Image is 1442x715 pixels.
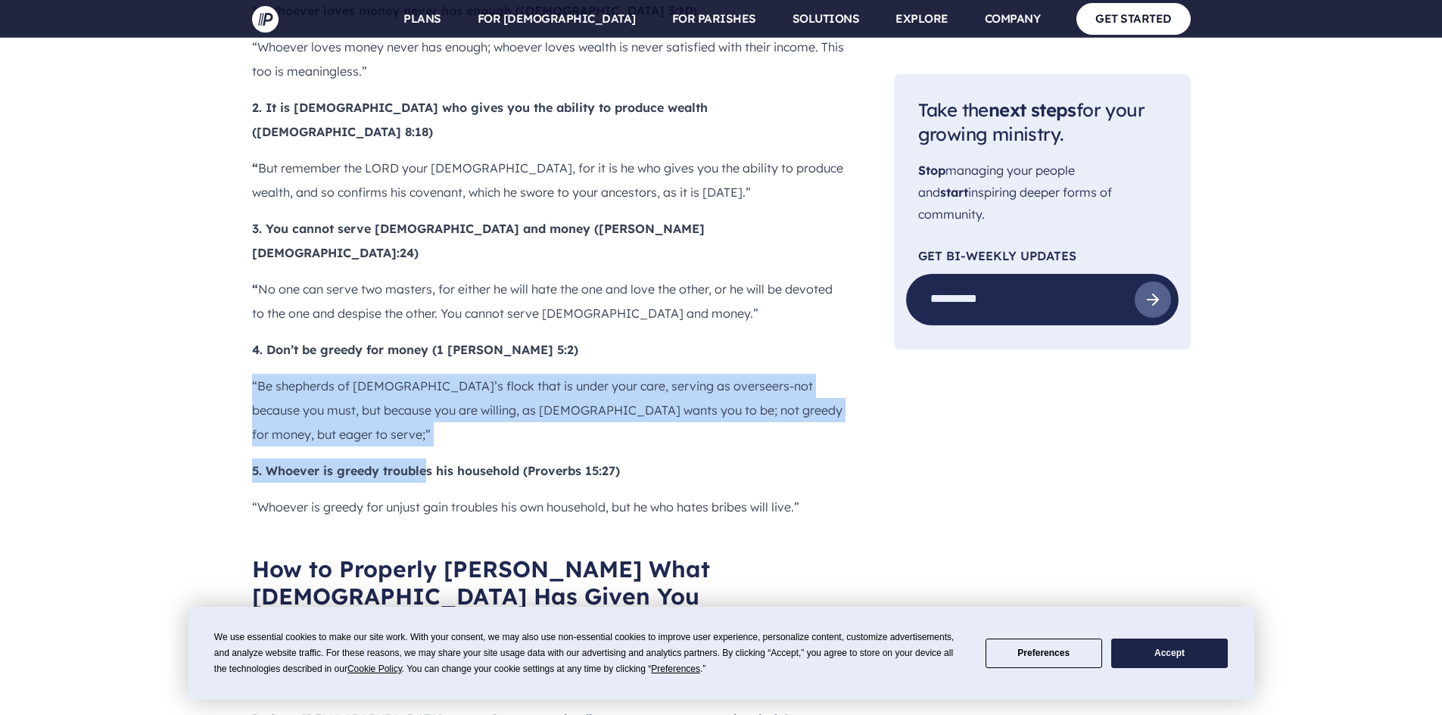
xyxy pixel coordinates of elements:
p: managing your people and inspiring deeper forms of community. [918,160,1166,225]
div: Cookie Consent Prompt [188,607,1254,700]
h2: How to Properly [PERSON_NAME] What [DEMOGRAPHIC_DATA] Has Given You [252,555,846,610]
p: But remember the LORD your [DEMOGRAPHIC_DATA], for it is he who gives you the ability to produce ... [252,156,846,204]
p: “Whoever is greedy for unjust gain troubles his own household, but he who hates bribes will live.” [252,495,846,519]
span: next steps [989,98,1076,121]
span: Take the for your growing ministry. [918,98,1145,146]
p: “Be shepherds of [DEMOGRAPHIC_DATA]’s flock that is under your care, serving as overseers-not bec... [252,374,846,446]
b: 4. Don’t be greedy for money (1 [PERSON_NAME] 5:2) [252,342,578,357]
p: Get Bi-Weekly Updates [918,250,1166,262]
p: “Whoever loves money never has enough; whoever loves wealth is never satisfied with their income.... [252,35,846,83]
p: No one can serve two masters, for either he will hate the one and love the other, or he will be d... [252,277,846,325]
span: Stop [918,163,945,179]
button: Preferences [986,639,1102,668]
b: 2. It is [DEMOGRAPHIC_DATA] who gives you the ability to produce wealth ([DEMOGRAPHIC_DATA] 8:18) [252,100,708,139]
b: “ [252,281,258,297]
span: Cookie Policy [347,664,402,674]
div: We use essential cookies to make our site work. With your consent, we may also use non-essential ... [214,630,967,677]
a: GET STARTED [1076,3,1191,34]
b: “ [252,160,258,176]
span: start [940,185,968,200]
b: 5. Whoever is greedy troubles his household (Proverbs 15:27) [252,463,620,478]
span: Preferences [651,664,700,674]
button: Accept [1111,639,1228,668]
b: 3. You cannot serve [DEMOGRAPHIC_DATA] and money ([PERSON_NAME][DEMOGRAPHIC_DATA]:24) [252,221,705,260]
